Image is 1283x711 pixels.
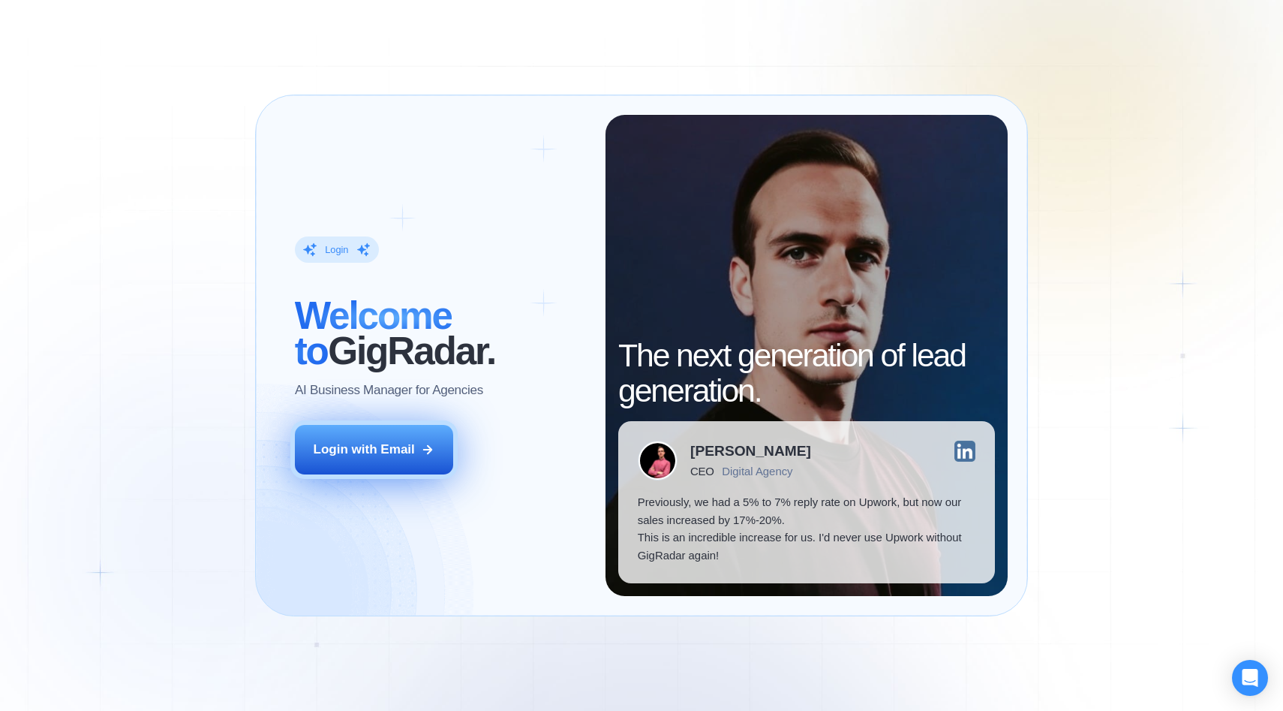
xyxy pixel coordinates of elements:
[295,425,454,475] button: Login with Email
[314,441,415,459] div: Login with Email
[295,381,483,399] p: AI Business Manager for Agencies
[638,493,976,564] p: Previously, we had a 5% to 7% reply rate on Upwork, but now our sales increased by 17%-20%. This ...
[295,294,452,372] span: Welcome to
[618,338,995,408] h2: The next generation of lead generation.
[690,465,714,478] div: CEO
[722,465,792,478] div: Digital Agency
[1232,660,1268,696] div: Open Intercom Messenger
[325,243,348,256] div: Login
[295,298,587,369] h2: ‍ GigRadar.
[690,444,811,458] div: [PERSON_NAME]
